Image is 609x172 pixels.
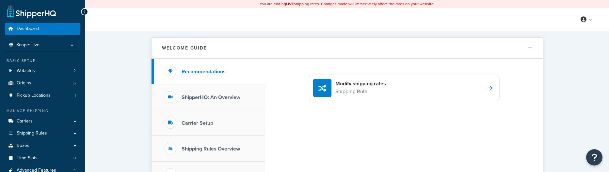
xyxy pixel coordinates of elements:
[5,90,80,102] li: Pickup Locations
[5,65,80,77] a: Websites2
[74,93,76,98] span: 1
[17,26,39,32] span: Dashboard
[5,65,80,77] li: Websites
[17,155,38,161] span: Time Slots
[182,94,240,100] h3: ShipperHQ: An Overview
[182,146,240,152] h3: Shipping Rules Overview
[182,120,213,126] h3: Carrier Setup
[5,77,80,89] a: Origins6
[5,152,80,164] li: Time Slots
[182,69,226,75] h3: Recommendations
[17,119,33,124] span: Carriers
[5,23,80,35] a: Dashboard
[16,42,40,48] span: Scope: Live
[17,93,51,98] span: Pickup Locations
[73,155,76,161] span: 0
[5,152,80,164] a: Time Slots0
[5,77,80,89] li: Origins
[335,80,386,87] h4: Modify shipping rates
[152,38,543,59] button: Welcome Guide
[5,58,80,64] div: Basic Setup
[335,87,386,96] p: Shipping Rule
[5,140,80,152] a: Boxes
[17,143,29,149] span: Boxes
[17,68,35,74] span: Websites
[17,131,47,136] span: Shipping Rules
[586,149,602,165] button: Open Resource Center
[5,127,80,139] a: Shipping Rules
[5,108,80,114] div: Manage Shipping
[162,46,207,50] h2: Welcome Guide
[5,115,80,127] a: Carriers
[286,1,294,7] b: LIVE
[73,68,76,74] span: 2
[17,80,31,86] span: Origins
[73,80,76,86] span: 6
[5,90,80,102] a: Pickup Locations1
